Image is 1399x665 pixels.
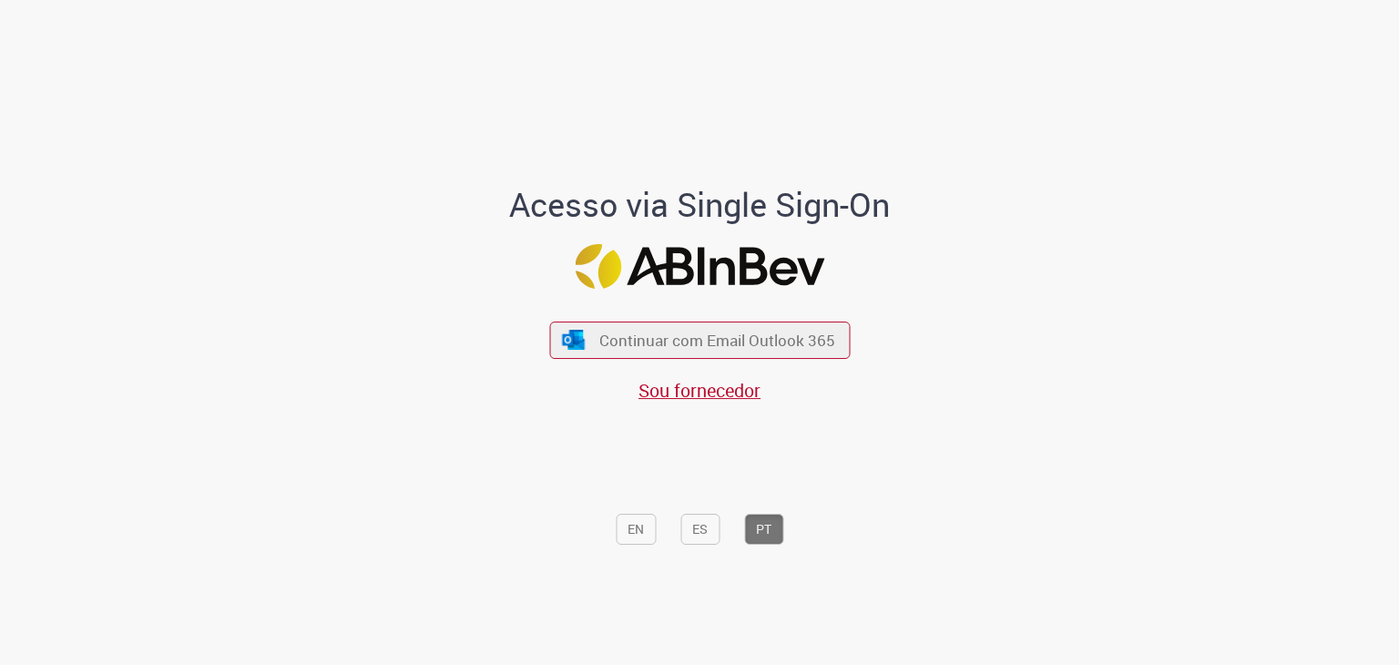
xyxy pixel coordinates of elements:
[616,514,656,545] button: EN
[561,331,587,350] img: ícone Azure/Microsoft 360
[599,330,835,351] span: Continuar com Email Outlook 365
[549,322,850,359] button: ícone Azure/Microsoft 360 Continuar com Email Outlook 365
[680,514,720,545] button: ES
[575,244,824,289] img: Logo ABInBev
[447,187,953,223] h1: Acesso via Single Sign-On
[638,378,761,403] a: Sou fornecedor
[744,514,783,545] button: PT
